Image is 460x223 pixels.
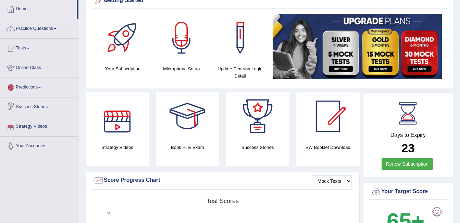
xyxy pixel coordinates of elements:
b: 23 [401,141,415,155]
h4: Your Subscription [97,65,149,72]
h4: EW Booklet Download [296,144,360,151]
div: Score Progress Chart [94,175,352,186]
text: 90 [107,211,111,215]
h4: Strategy Videos [86,144,149,151]
a: Practice Questions [0,19,78,36]
a: Predictions [0,78,78,95]
a: Your Account [0,137,78,154]
h4: Success Stories [226,144,289,151]
tspan: Test scores [207,198,239,204]
a: Success Stories [0,97,78,115]
a: Strategy Videos [0,117,78,134]
h4: Days to Expiry [371,132,445,138]
div: Your Target Score [371,187,445,197]
a: Tests [0,39,78,56]
a: Online Class [0,58,78,75]
h4: Update Pearson Login Detail [214,65,266,80]
h4: Book PTE Exam [156,144,219,151]
h4: Microphone Setup [156,65,207,72]
a: Renew Subscription [382,158,433,170]
img: small5.jpg [273,14,442,79]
